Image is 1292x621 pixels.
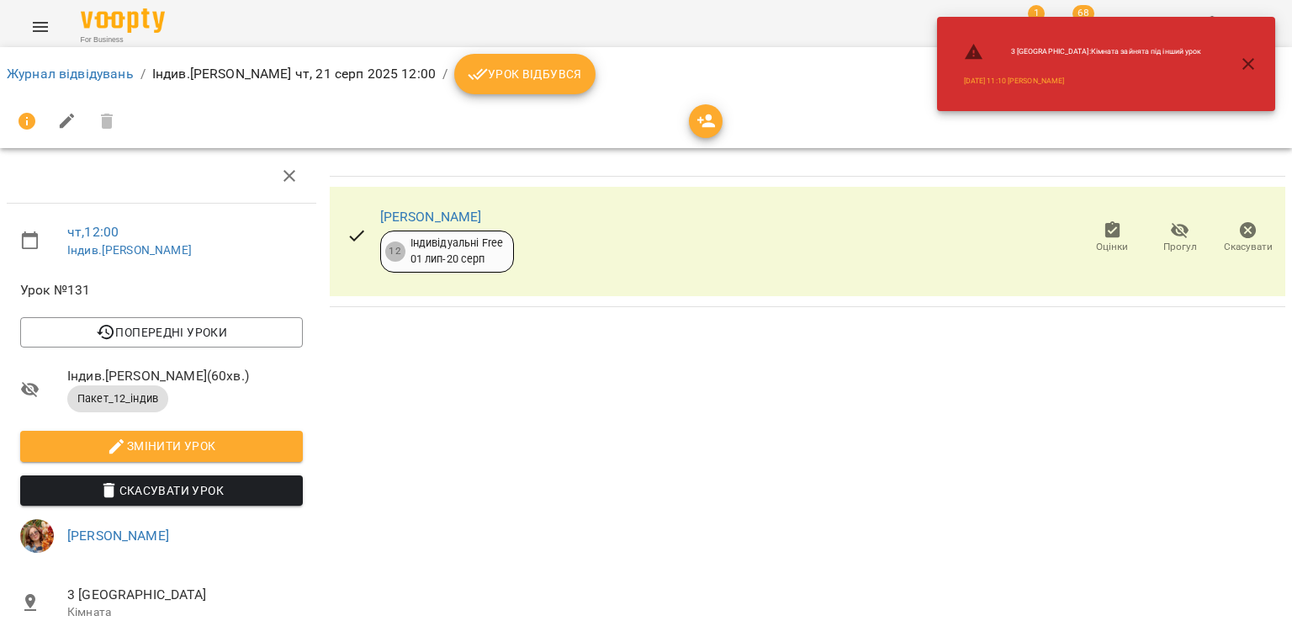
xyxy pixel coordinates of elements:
button: Попередні уроки [20,317,303,348]
span: Скасувати Урок [34,480,289,501]
a: Індив.[PERSON_NAME] [67,243,192,257]
span: Індив.[PERSON_NAME] ( 60 хв. ) [67,366,303,386]
span: 1 [1028,5,1045,22]
span: Прогул [1163,240,1197,254]
span: Оцінки [1096,240,1128,254]
p: Індив.[PERSON_NAME] чт, 21 серп 2025 12:00 [152,64,436,84]
span: 68 [1072,5,1094,22]
span: Урок відбувся [468,64,582,84]
li: 3 [GEOGRAPHIC_DATA] : Кімната зайнята під інший урок [950,35,1215,69]
button: Урок відбувся [454,54,596,94]
img: Voopty Logo [81,8,165,33]
a: Журнал відвідувань [7,66,134,82]
button: Скасувати Урок [20,475,303,506]
span: Скасувати [1224,240,1273,254]
div: 12 [385,241,405,262]
button: Menu [20,7,61,47]
button: Змінити урок [20,431,303,461]
p: Кімната [67,604,303,621]
span: For Business [81,34,165,45]
a: [PERSON_NAME] [380,209,482,225]
div: Індивідуальні Free 01 лип - 20 серп [410,236,504,267]
img: 5f5fb25a74b6d8f1fdd4b878c8acc079.jpg [20,519,54,553]
span: Змінити урок [34,436,289,456]
nav: breadcrumb [7,54,1285,94]
button: Скасувати [1214,215,1282,262]
li: / [140,64,146,84]
span: Пакет_12_індив [67,391,168,406]
span: Урок №131 [20,280,303,300]
span: Попередні уроки [34,322,289,342]
a: [DATE] 11:10 [PERSON_NAME] [964,76,1064,87]
button: Прогул [1146,215,1215,262]
button: Оцінки [1078,215,1146,262]
a: чт , 12:00 [67,224,119,240]
a: [PERSON_NAME] [67,528,169,544]
li: / [442,64,447,84]
span: 3 [GEOGRAPHIC_DATA] [67,585,303,605]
